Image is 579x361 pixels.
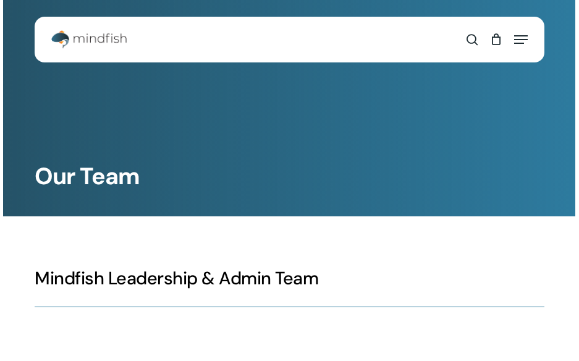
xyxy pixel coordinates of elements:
a: Navigation Menu [514,33,528,46]
h3: Mindfish Leadership & Admin Team [35,267,544,290]
img: Mindfish Test Prep & Academics [51,30,127,49]
a: Cart [484,24,508,55]
header: Main Menu [35,24,544,55]
h1: Our Team [35,163,544,191]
